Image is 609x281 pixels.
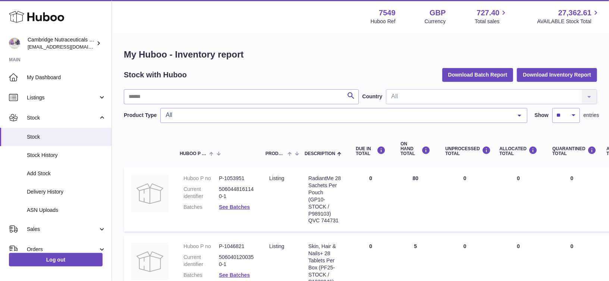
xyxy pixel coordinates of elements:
[28,36,95,50] div: Cambridge Nutraceuticals Ltd
[27,207,106,214] span: ASN Uploads
[27,246,98,253] span: Orders
[492,167,545,232] td: 0
[124,49,597,61] h1: My Huboo - Inventory report
[183,175,219,182] dt: Huboo P no
[183,204,219,211] dt: Batches
[517,68,597,81] button: Download Inventory Report
[308,175,341,224] div: RadiantMe 28 Sachets Per Pouch (GP10-STOCK / P989103) QVC 744731
[362,93,383,100] label: Country
[27,152,106,159] span: Stock History
[219,243,254,250] dd: P-1046821
[537,8,600,25] a: 27,362.61 AVAILABLE Stock Total
[356,146,386,156] div: DUE IN TOTAL
[430,8,446,18] strong: GBP
[27,170,106,177] span: Add Stock
[219,254,254,268] dd: 5060401200350-1
[305,151,335,156] span: Description
[27,74,106,81] span: My Dashboard
[124,70,187,80] h2: Stock with Huboo
[124,112,157,119] label: Product Type
[27,133,106,140] span: Stock
[401,142,430,157] div: ON HAND Total
[442,68,514,81] button: Download Batch Report
[475,18,508,25] span: Total sales
[499,146,537,156] div: ALLOCATED Total
[164,111,512,119] span: All
[445,146,484,156] div: UNPROCESSED Total
[571,243,574,249] span: 0
[183,254,219,268] dt: Current identifier
[28,44,110,50] span: [EMAIL_ADDRESS][DOMAIN_NAME]
[219,204,250,210] a: See Batches
[379,8,396,18] strong: 7549
[475,8,508,25] a: 727.40 Total sales
[269,175,284,181] span: listing
[477,8,499,18] span: 727.40
[27,94,98,101] span: Listings
[131,175,169,212] img: product image
[571,175,574,181] span: 0
[438,167,492,232] td: 0
[9,38,20,49] img: qvc@camnutra.com
[552,146,591,156] div: QUARANTINED Total
[180,151,207,156] span: Huboo P no
[219,186,254,200] dd: 5060448161140-1
[584,112,599,119] span: entries
[183,272,219,279] dt: Batches
[269,243,284,249] span: listing
[131,243,169,280] img: product image
[219,175,254,182] dd: P-1053951
[27,114,98,121] span: Stock
[535,112,549,119] label: Show
[558,8,591,18] span: 27,362.61
[425,18,446,25] div: Currency
[371,18,396,25] div: Huboo Ref
[266,151,286,156] span: Product Type
[27,188,106,195] span: Delivery History
[219,272,250,278] a: See Batches
[183,243,219,250] dt: Huboo P no
[27,226,98,233] span: Sales
[537,18,600,25] span: AVAILABLE Stock Total
[348,167,393,232] td: 0
[9,253,103,266] a: Log out
[183,186,219,200] dt: Current identifier
[393,167,438,232] td: 80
